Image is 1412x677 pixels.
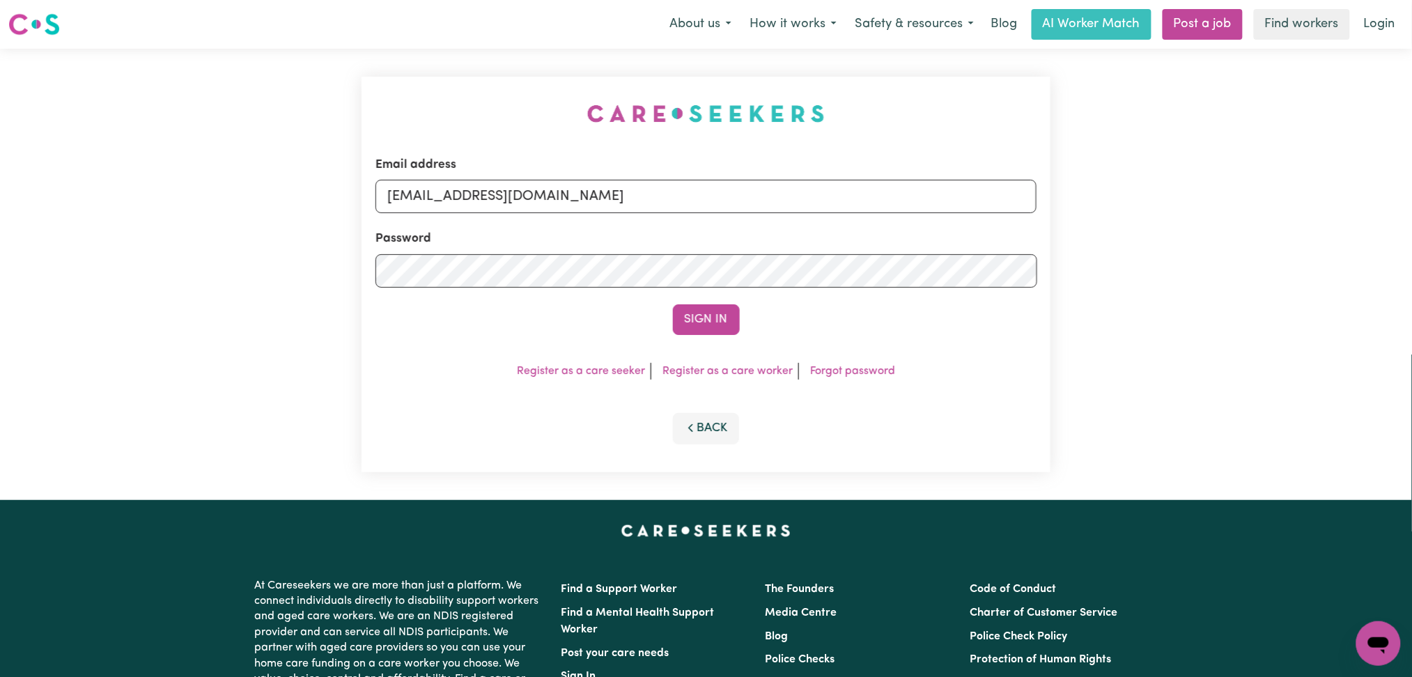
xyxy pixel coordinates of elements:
a: Code of Conduct [970,584,1056,595]
a: Find a Mental Health Support Worker [561,607,715,635]
label: Email address [375,156,456,174]
a: Find a Support Worker [561,584,678,595]
a: Police Checks [766,654,835,665]
button: About us [660,10,740,39]
button: How it works [740,10,846,39]
a: The Founders [766,584,835,595]
a: Find workers [1254,9,1350,40]
a: AI Worker Match [1032,9,1151,40]
a: Register as a care worker [662,366,793,377]
input: Email address [375,180,1037,213]
a: Protection of Human Rights [970,654,1111,665]
a: Police Check Policy [970,631,1067,642]
button: Back [673,413,740,444]
iframe: Button to launch messaging window [1356,621,1401,666]
a: Register as a care seeker [517,366,645,377]
button: Safety & resources [846,10,983,39]
a: Post a job [1163,9,1243,40]
a: Careseekers logo [8,8,60,40]
button: Sign In [673,304,740,335]
a: Blog [983,9,1026,40]
a: Forgot password [810,366,895,377]
a: Post your care needs [561,648,669,659]
a: Charter of Customer Service [970,607,1117,618]
a: Media Centre [766,607,837,618]
a: Blog [766,631,789,642]
img: Careseekers logo [8,12,60,37]
a: Login [1356,9,1404,40]
label: Password [375,230,431,248]
a: Careseekers home page [621,525,791,536]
